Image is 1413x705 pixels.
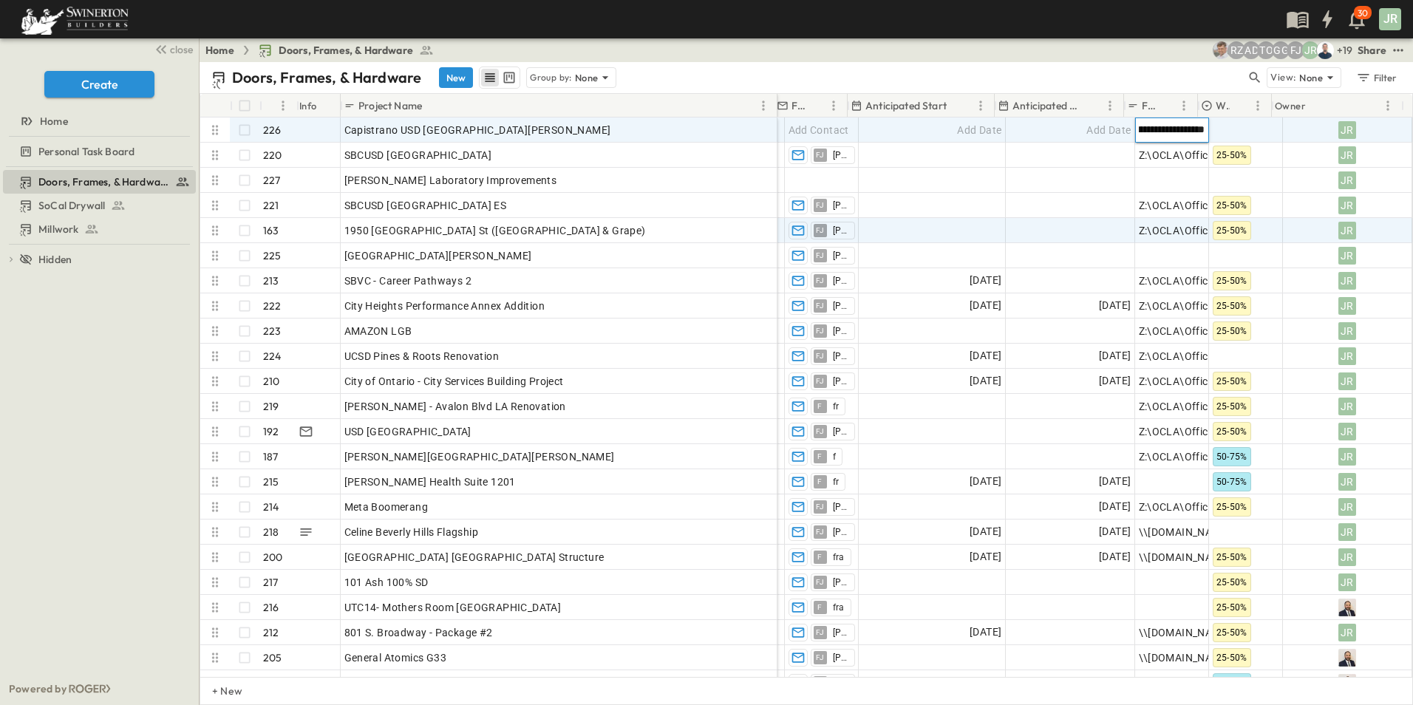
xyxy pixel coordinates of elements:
[1338,448,1356,466] div: JR
[18,4,132,35] img: 6c363589ada0b36f064d841b69d3a419a338230e66bb0a533688fa5cc3e9e735.png
[970,473,1001,490] span: [DATE]
[263,324,282,338] p: 223
[344,550,605,565] span: [GEOGRAPHIC_DATA] [GEOGRAPHIC_DATA] Structure
[1338,548,1356,566] div: JR
[1272,94,1401,117] div: Owner
[1287,41,1304,59] div: Francisco J. Sanchez (frsanchez@swinerton.com)
[1216,577,1247,587] span: 25-50%
[1338,247,1356,265] div: JR
[1338,674,1356,692] img: Profile Picture
[833,476,840,488] span: fr
[1338,297,1356,315] div: JR
[344,600,562,615] span: UTC14- Mothers Room [GEOGRAPHIC_DATA]
[296,94,341,117] div: Info
[833,652,848,664] span: [PERSON_NAME]
[1358,7,1368,19] p: 30
[970,372,1001,389] span: [DATE]
[1085,98,1101,114] button: Sort
[344,248,532,263] span: [GEOGRAPHIC_DATA][PERSON_NAME]
[808,98,825,114] button: Sort
[1216,477,1247,487] span: 50-75%
[1338,222,1356,239] div: JR
[344,173,557,188] span: [PERSON_NAME] Laboratory Improvements
[950,98,966,114] button: Sort
[38,198,105,213] span: SoCal Drywall
[1338,523,1356,541] div: JR
[3,195,193,216] a: SoCal Drywall
[865,98,947,113] p: Anticipated Start
[1099,548,1131,565] span: [DATE]
[1242,41,1260,59] div: Alyssa De Robertis (aderoberti@swinerton.com)
[1216,301,1247,311] span: 25-50%
[344,500,429,514] span: Meta Boomerang
[816,506,825,507] span: FJ
[263,474,279,489] p: 215
[1216,502,1247,512] span: 25-50%
[1099,297,1131,314] span: [DATE]
[833,325,848,337] span: [PERSON_NAME]
[1216,602,1247,613] span: 25-50%
[205,43,234,58] a: Home
[816,255,825,256] span: FJ
[38,174,169,189] span: Doors, Frames, & Hardware
[530,70,572,85] p: Group by:
[3,170,196,194] div: Doors, Frames, & Hardwaretest
[344,399,566,414] span: [PERSON_NAME] - Avalon Blvd LA Renovation
[344,675,442,690] span: Loeb & Loeb Budget
[263,123,282,137] p: 226
[1338,347,1356,365] div: JR
[3,194,196,217] div: SoCal Drywalltest
[970,674,1001,691] span: [DATE]
[263,600,279,615] p: 216
[263,349,282,364] p: 224
[263,399,279,414] p: 219
[816,632,825,633] span: FJ
[1270,69,1296,86] p: View:
[1216,653,1247,663] span: 25-50%
[1216,401,1247,412] span: 25-50%
[1099,347,1131,364] span: [DATE]
[1316,41,1334,59] img: Brandon Norcutt (brandon.norcutt@swinerton.com)
[1159,98,1175,114] button: Sort
[957,123,1001,137] span: Add Date
[1216,426,1247,437] span: 25-50%
[344,324,412,338] span: AMAZON LGB
[344,575,429,590] span: 101 Ash 100% SD
[816,657,825,658] span: FJ
[1338,498,1356,516] div: JR
[344,424,471,439] span: USD [GEOGRAPHIC_DATA]
[1099,498,1131,515] span: [DATE]
[1099,674,1131,691] span: [DATE]
[1338,473,1356,491] div: JR
[1338,398,1356,415] div: JR
[1379,8,1401,30] div: JR
[1338,272,1356,290] div: JR
[1216,552,1247,562] span: 25-50%
[1338,372,1356,390] div: JR
[1216,98,1230,113] p: Win Probability
[970,297,1001,314] span: [DATE]
[1216,276,1247,286] span: 25-50%
[816,154,825,155] span: FJ
[816,305,825,306] span: FJ
[1337,43,1352,58] p: + 19
[1216,150,1247,160] span: 25-50%
[817,481,822,482] span: F
[38,144,135,159] span: Personal Task Board
[263,500,279,514] p: 214
[791,98,806,113] p: Final Reviewer
[1338,599,1356,616] img: Profile Picture
[259,94,296,117] div: #
[1216,627,1247,638] span: 25-50%
[344,525,479,539] span: Celine Beverly Hills Flagship
[816,355,825,356] span: FJ
[970,624,1001,641] span: [DATE]
[833,576,848,588] span: [PERSON_NAME]
[833,677,848,689] span: [PERSON_NAME]
[833,275,848,287] span: [PERSON_NAME]
[263,299,282,313] p: 222
[833,401,840,412] span: fr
